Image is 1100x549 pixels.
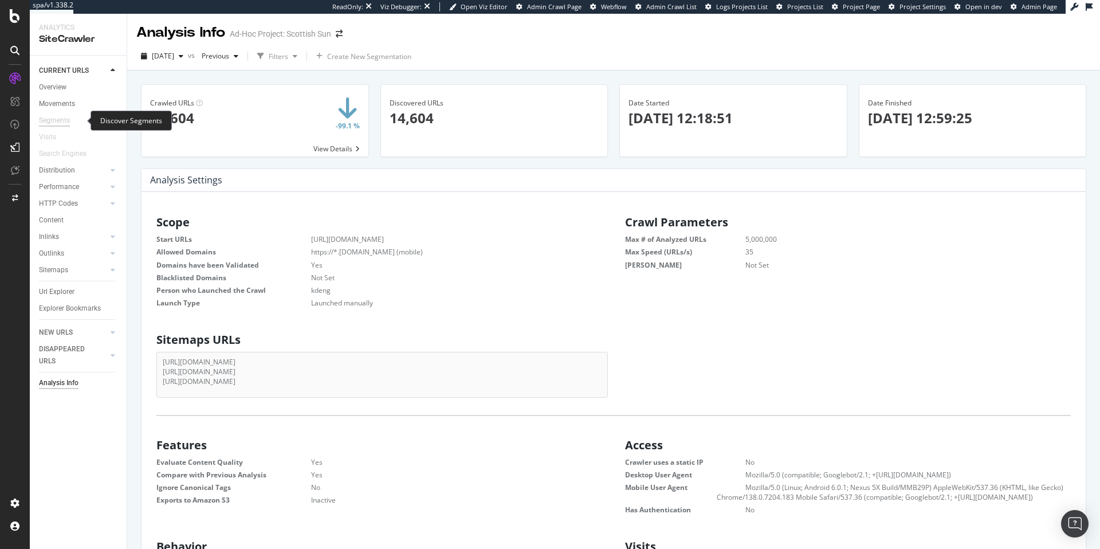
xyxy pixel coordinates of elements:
a: DISAPPEARED URLS [39,343,107,367]
div: Open Intercom Messenger [1061,510,1089,538]
h2: Sitemaps URLs [156,334,608,346]
a: Overview [39,81,119,93]
dd: kdeng [282,285,602,295]
span: Admin Crawl List [646,2,697,11]
span: Project Settings [899,2,946,11]
a: Admin Page [1011,2,1057,11]
dt: Person who Launched the Crawl [156,285,311,295]
a: Distribution [39,164,107,177]
div: Content [39,214,64,226]
dt: Evaluate Content Quality [156,457,311,467]
a: Open in dev [954,2,1002,11]
a: Sitemaps [39,264,107,276]
dd: https://*.[DOMAIN_NAME] (mobile) [282,247,602,257]
a: Segments [39,115,81,127]
dt: Blacklisted Domains [156,273,311,283]
dd: No [717,505,1071,515]
dd: Mozilla/5.0 (compatible; Googlebot/2.1; +[URL][DOMAIN_NAME]) [717,470,1071,480]
dd: Yes [282,457,602,467]
div: SiteCrawler [39,33,117,46]
a: Url Explorer [39,286,119,298]
div: Analysis Info [136,23,225,42]
div: Ad-Hoc Project: Scottish Sun [230,28,331,40]
div: Segments [39,115,70,127]
dt: Crawler uses a static IP [625,457,745,467]
button: Previous [197,47,243,65]
a: Search Engines [39,148,98,160]
div: Filters [269,52,288,61]
div: Movements [39,98,75,110]
dd: 5,000,000 [717,234,1071,244]
h4: Analysis Settings [150,172,222,188]
p: [DATE] 12:59:25 [868,108,1078,128]
div: Analytics [39,23,117,33]
dt: Launch Type [156,298,311,308]
a: Admin Crawl List [635,2,697,11]
a: HTTP Codes [39,198,107,210]
dd: No [282,483,602,492]
div: CURRENT URLS [39,65,89,77]
dt: Mobile User Agent [625,483,745,492]
dt: Exports to Amazon S3 [156,495,311,505]
span: Date Started [628,98,669,108]
dd: 35 [717,247,1071,257]
span: Open Viz Editor [461,2,508,11]
div: NEW URLS [39,327,73,339]
a: Explorer Bookmarks [39,303,119,315]
span: Logs Projects List [716,2,768,11]
dt: Compare with Previous Analysis [156,470,311,480]
span: 2025 Sep. 16th [152,51,174,61]
div: Viz Debugger: [380,2,422,11]
dd: Yes [282,260,602,270]
a: Movements [39,98,119,110]
span: Previous [197,51,229,61]
h2: Scope [156,216,608,229]
a: Admin Crawl Page [516,2,582,11]
dd: Yes [282,470,602,480]
dd: Launched manually [282,298,602,308]
div: DISAPPEARED URLS [39,343,97,367]
div: Inlinks [39,231,59,243]
p: [DATE] 12:18:51 [628,108,838,128]
p: 14,604 [390,108,599,128]
a: Performance [39,181,107,193]
span: vs [188,50,197,60]
div: arrow-right-arrow-left [336,30,343,38]
div: Analysis Info [39,377,78,389]
a: Logs Projects List [705,2,768,11]
dt: Start URLs [156,234,311,244]
div: Distribution [39,164,75,177]
span: Projects List [787,2,823,11]
a: Visits [39,131,68,143]
dt: Desktop User Agent [625,470,745,480]
a: Open Viz Editor [449,2,508,11]
li: [URL][DOMAIN_NAME] [163,367,602,377]
a: Inlinks [39,231,107,243]
a: Outlinks [39,248,107,260]
div: HTTP Codes [39,198,78,210]
a: Analysis Info [39,377,119,389]
dt: Allowed Domains [156,247,311,257]
dt: Ignore Canonical Tags [156,483,311,492]
h2: Access [625,439,1077,452]
dd: Mozilla/5.0 (Linux; Android 6.0.1; Nexus 5X Build/MMB29P) AppleWebKit/537.36 (KHTML, like Gecko) ... [717,483,1071,502]
a: Webflow [590,2,627,11]
dd: Not Set [717,260,1071,270]
div: Overview [39,81,66,93]
dt: Has Authentication [625,505,745,515]
a: CURRENT URLS [39,65,107,77]
dd: [URL][DOMAIN_NAME] [282,234,602,244]
button: [DATE] [136,47,188,65]
span: Open in dev [965,2,1002,11]
li: [URL][DOMAIN_NAME] [163,377,602,386]
div: Outlinks [39,248,64,260]
h2: Crawl Parameters [625,216,1077,229]
div: Discover Segments [91,111,172,131]
a: Project Settings [889,2,946,11]
dt: [PERSON_NAME] [625,260,745,270]
dt: Max Speed (URLs/s) [625,247,745,257]
h2: Features [156,439,608,452]
dd: No [717,457,1071,467]
span: Admin Crawl Page [527,2,582,11]
a: Projects List [776,2,823,11]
